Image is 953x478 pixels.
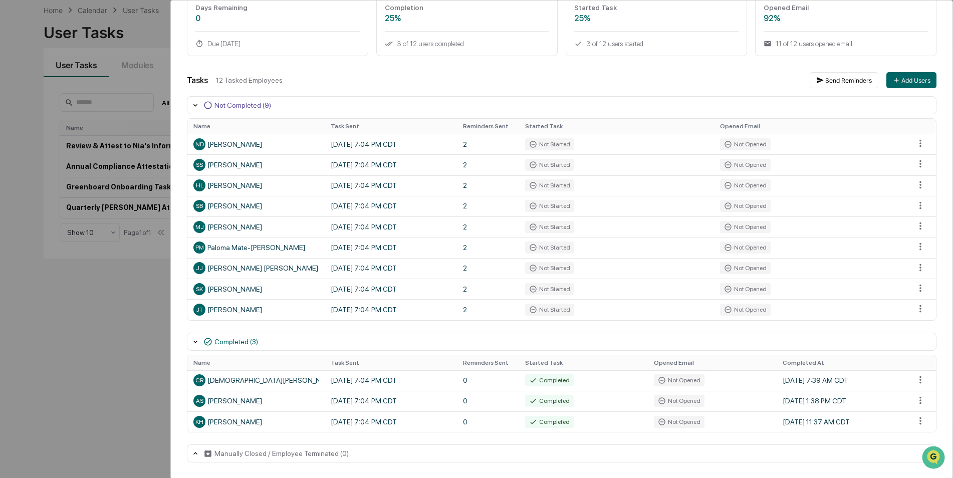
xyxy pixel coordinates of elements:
[193,242,319,254] div: Paloma Mate-[PERSON_NAME]
[525,179,574,191] div: Not Started
[10,127,18,135] div: 🖐️
[325,119,457,134] th: Task Sent
[20,126,65,136] span: Preclearance
[195,223,204,230] span: MJ
[195,377,203,384] span: CR
[195,40,360,48] div: Due [DATE]
[187,76,208,85] div: Tasks
[216,76,802,84] div: 12 Tasked Employees
[525,138,574,150] div: Not Started
[325,258,457,279] td: [DATE] 7:04 PM CDT
[385,40,549,48] div: 3 of 12 users completed
[720,304,771,316] div: Not Opened
[196,202,203,209] span: SB
[196,265,203,272] span: JJ
[193,283,319,295] div: [PERSON_NAME]
[764,14,928,23] div: 92%
[720,159,771,171] div: Not Opened
[720,283,771,295] div: Not Opened
[720,242,771,254] div: Not Opened
[6,122,69,140] a: 🖐️Preclearance
[886,72,936,88] button: Add Users
[193,374,319,386] div: [DEMOGRAPHIC_DATA][PERSON_NAME]
[325,391,457,411] td: [DATE] 7:04 PM CDT
[457,279,519,299] td: 2
[457,154,519,175] td: 2
[10,77,28,95] img: 1746055101610-c473b297-6a78-478c-a979-82029cc54cd1
[574,40,739,48] div: 3 of 12 users started
[73,127,81,135] div: 🗄️
[457,119,519,134] th: Reminders Sent
[71,169,121,177] a: Powered byPylon
[193,395,319,407] div: [PERSON_NAME]
[325,279,457,299] td: [DATE] 7:04 PM CDT
[654,374,704,386] div: Not Opened
[34,87,127,95] div: We're available if you need us!
[720,221,771,233] div: Not Opened
[196,161,203,168] span: SS
[525,416,574,428] div: Completed
[457,134,519,154] td: 2
[325,370,457,391] td: [DATE] 7:04 PM CDT
[325,196,457,216] td: [DATE] 7:04 PM CDT
[457,237,519,258] td: 2
[325,299,457,320] td: [DATE] 7:04 PM CDT
[525,221,574,233] div: Not Started
[34,77,164,87] div: Start new chat
[193,416,319,428] div: [PERSON_NAME]
[574,4,739,12] div: Started Task
[187,355,325,370] th: Name
[457,258,519,279] td: 2
[325,355,457,370] th: Task Sent
[457,370,519,391] td: 0
[720,138,771,150] div: Not Opened
[457,299,519,320] td: 2
[170,80,182,92] button: Start new chat
[195,14,360,23] div: 0
[193,221,319,233] div: [PERSON_NAME]
[525,242,574,254] div: Not Started
[385,4,549,12] div: Completion
[525,200,574,212] div: Not Started
[10,146,18,154] div: 🔎
[519,119,714,134] th: Started Task
[20,145,63,155] span: Data Lookup
[525,159,574,171] div: Not Started
[193,138,319,150] div: [PERSON_NAME]
[654,395,704,407] div: Not Opened
[764,40,928,48] div: 11 of 12 users opened email
[525,304,574,316] div: Not Started
[525,395,574,407] div: Completed
[325,216,457,237] td: [DATE] 7:04 PM CDT
[195,141,204,148] span: ND
[519,355,648,370] th: Started Task
[214,101,271,109] div: Not Completed (9)
[193,304,319,316] div: [PERSON_NAME]
[574,14,739,23] div: 25%
[525,283,574,295] div: Not Started
[720,179,771,191] div: Not Opened
[193,159,319,171] div: [PERSON_NAME]
[714,119,909,134] th: Opened Email
[720,200,771,212] div: Not Opened
[193,262,319,274] div: [PERSON_NAME] [PERSON_NAME]
[325,411,457,432] td: [DATE] 7:04 PM CDT
[325,134,457,154] td: [DATE] 7:04 PM CDT
[214,449,349,457] div: Manually Closed / Employee Terminated (0)
[921,445,948,472] iframe: Open customer support
[196,182,203,189] span: HL
[385,14,549,23] div: 25%
[457,196,519,216] td: 2
[525,374,574,386] div: Completed
[214,338,258,346] div: Completed (3)
[777,411,909,432] td: [DATE] 11:37 AM CDT
[195,244,204,251] span: PM
[525,262,574,274] div: Not Started
[69,122,128,140] a: 🗄️Attestations
[193,179,319,191] div: [PERSON_NAME]
[777,391,909,411] td: [DATE] 1:38 PM CDT
[325,237,457,258] td: [DATE] 7:04 PM CDT
[193,200,319,212] div: [PERSON_NAME]
[196,397,203,404] span: AS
